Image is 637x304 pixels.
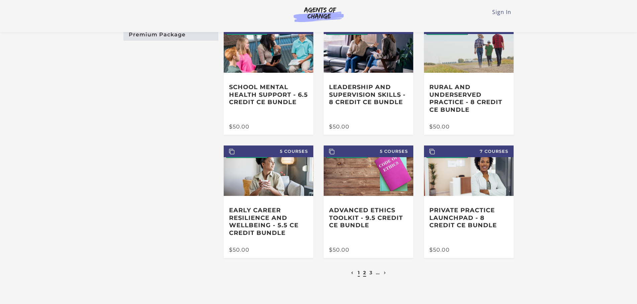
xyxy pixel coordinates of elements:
a: 5 Courses Advanced Ethics Toolkit - 9.5 Credit CE Bundle $50.00 [324,145,413,258]
h3: Rural and Underserved Practice - 8 Credit CE Bundle [429,83,508,113]
a: Next page [382,270,388,276]
a: … [376,270,380,276]
div: $50.00 [229,247,308,253]
a: 2 [363,270,366,276]
h3: Private Practice Launchpad - 8 Credit CE Bundle [429,207,508,229]
div: $50.00 [429,124,508,129]
h3: Advanced Ethics Toolkit - 9.5 Credit CE Bundle [329,207,408,229]
a: 7 Courses Private Practice Launchpad - 8 Credit CE Bundle $50.00 [424,145,514,258]
a: Sign In [492,8,511,16]
a: 1 [358,270,360,276]
img: Agents of Change Logo [287,7,351,22]
h3: Early Career Resilience and Wellbeing - 5.5 CE Credit Bundle [229,207,308,237]
div: $50.00 [329,124,408,129]
a: 5 Courses School Mental Health Support - 6.5 Credit CE Bundle $50.00 [224,22,313,135]
h3: Leadership and Supervision Skills - 8 Credit CE Bundle [329,83,408,106]
a: 7 Courses Rural and Underserved Practice - 8 Credit CE Bundle $50.00 [424,22,514,135]
div: $50.00 [329,247,408,253]
div: $50.00 [229,124,308,129]
span: 5 Courses [324,145,413,157]
a: 6 Courses Leadership and Supervision Skills - 8 Credit CE Bundle $50.00 [324,22,413,135]
a: 5 Courses Early Career Resilience and Wellbeing - 5.5 CE Credit Bundle $50.00 [224,145,313,258]
h3: School Mental Health Support - 6.5 Credit CE Bundle [229,83,308,106]
span: 5 Courses [224,145,313,157]
div: $50.00 [429,247,508,253]
a: 3 [369,270,373,276]
span: 7 Courses [424,145,514,157]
